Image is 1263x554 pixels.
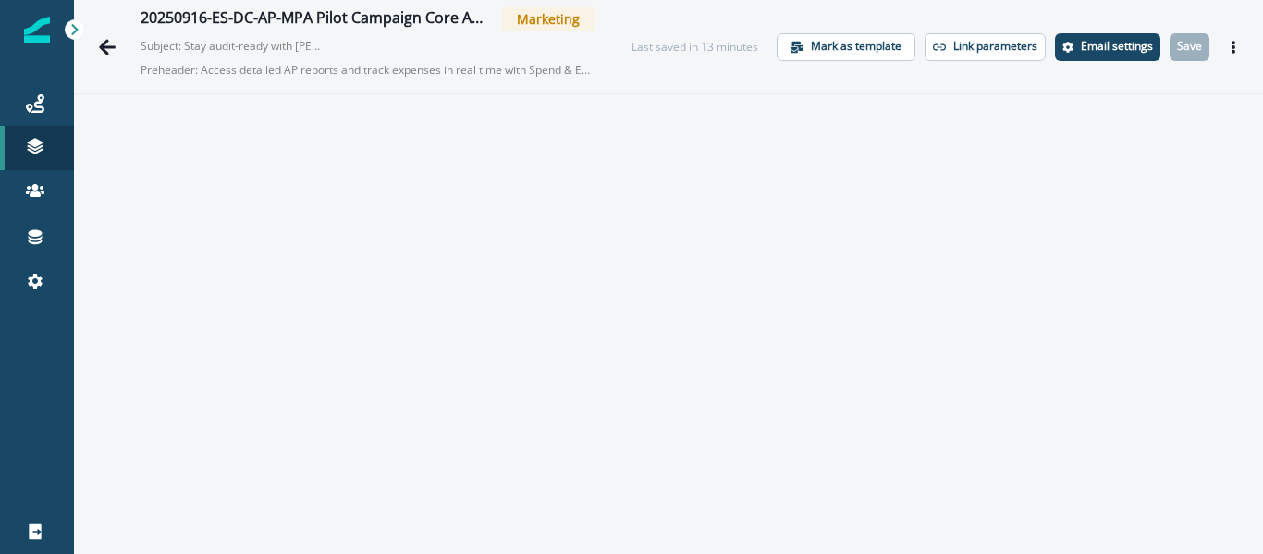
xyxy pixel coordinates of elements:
[89,29,126,66] button: Go back
[1081,40,1153,53] p: Email settings
[777,33,915,61] button: Mark as template
[1055,33,1160,61] button: Settings
[1170,33,1209,61] button: Save
[1219,33,1248,61] button: Actions
[502,7,595,31] span: Marketing
[631,39,758,55] div: Last saved in 13 minutes
[141,31,325,55] p: Subject: Stay audit-ready with [PERSON_NAME] reports. Start now.
[925,33,1046,61] button: Link parameters
[24,17,50,43] img: Inflection
[953,40,1037,53] p: Link parameters
[141,9,487,30] div: 20250916-ES-DC-AP-MPA Pilot Campaign Core AP and SE X Sell Email 2
[141,55,595,86] p: Preheader: Access detailed AP reports and track expenses in real time with Spend & Expense—so you...
[1177,40,1202,53] p: Save
[811,40,901,53] p: Mark as template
